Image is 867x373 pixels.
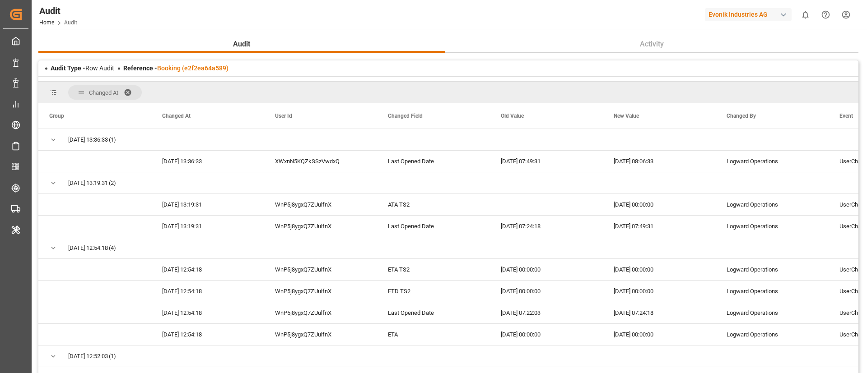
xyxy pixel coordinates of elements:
[816,5,836,25] button: Help Center
[716,259,829,280] div: Logward Operations
[229,39,254,50] span: Audit
[151,259,264,280] div: [DATE] 12:54:18
[795,5,816,25] button: show 0 new notifications
[705,8,792,21] div: Evonik Industries AG
[716,324,829,345] div: Logward Operations
[68,346,108,367] span: [DATE] 12:52:03
[49,113,64,119] span: Group
[490,216,603,237] div: [DATE] 07:24:18
[445,36,859,53] button: Activity
[151,281,264,302] div: [DATE] 12:54:18
[264,281,377,302] div: WnP5j8ygxQ7ZUulfnX
[109,129,116,150] span: (1)
[377,259,490,280] div: ETA TS2
[264,151,377,172] div: XWxnN5KQZkSSzVwdxQ
[151,151,264,172] div: [DATE] 13:36:33
[151,324,264,345] div: [DATE] 12:54:18
[839,113,853,119] span: Event
[39,4,77,18] div: Audit
[264,324,377,345] div: WnP5j8ygxQ7ZUulfnX
[264,194,377,215] div: WnP5j8ygxQ7ZUulfnX
[151,302,264,323] div: [DATE] 12:54:18
[123,64,228,72] span: Reference -
[151,194,264,215] div: [DATE] 13:19:31
[603,302,716,323] div: [DATE] 07:24:18
[377,324,490,345] div: ETA
[490,302,603,323] div: [DATE] 07:22:03
[501,113,524,119] span: Old Value
[603,281,716,302] div: [DATE] 00:00:00
[636,39,667,50] span: Activity
[377,281,490,302] div: ETD TS2
[603,151,716,172] div: [DATE] 08:06:33
[614,113,639,119] span: New Value
[68,173,108,193] span: [DATE] 13:19:31
[716,216,829,237] div: Logward Operations
[89,89,118,96] span: Changed At
[51,64,85,72] span: Audit Type -
[377,194,490,215] div: ATA TS2
[716,151,829,172] div: Logward Operations
[162,113,191,119] span: Changed At
[377,302,490,323] div: Last Opened Date
[51,64,114,73] div: Row Audit
[490,324,603,345] div: [DATE] 00:00:00
[151,216,264,237] div: [DATE] 13:19:31
[727,113,756,119] span: Changed By
[275,113,292,119] span: User Id
[603,324,716,345] div: [DATE] 00:00:00
[388,113,423,119] span: Changed Field
[377,151,490,172] div: Last Opened Date
[264,302,377,323] div: WnP5j8ygxQ7ZUulfnX
[490,259,603,280] div: [DATE] 00:00:00
[603,216,716,237] div: [DATE] 07:49:31
[264,216,377,237] div: WnP5j8ygxQ7ZUulfnX
[68,238,108,258] span: [DATE] 12:54:18
[603,194,716,215] div: [DATE] 00:00:00
[157,64,228,72] a: Booking (e2f2ea64a589)
[39,19,54,26] a: Home
[109,346,116,367] span: (1)
[490,281,603,302] div: [DATE] 00:00:00
[109,238,116,258] span: (4)
[109,173,116,193] span: (2)
[716,194,829,215] div: Logward Operations
[264,259,377,280] div: WnP5j8ygxQ7ZUulfnX
[716,281,829,302] div: Logward Operations
[716,302,829,323] div: Logward Operations
[38,36,445,53] button: Audit
[377,216,490,237] div: Last Opened Date
[705,6,795,23] button: Evonik Industries AG
[490,151,603,172] div: [DATE] 07:49:31
[68,129,108,150] span: [DATE] 13:36:33
[603,259,716,280] div: [DATE] 00:00:00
